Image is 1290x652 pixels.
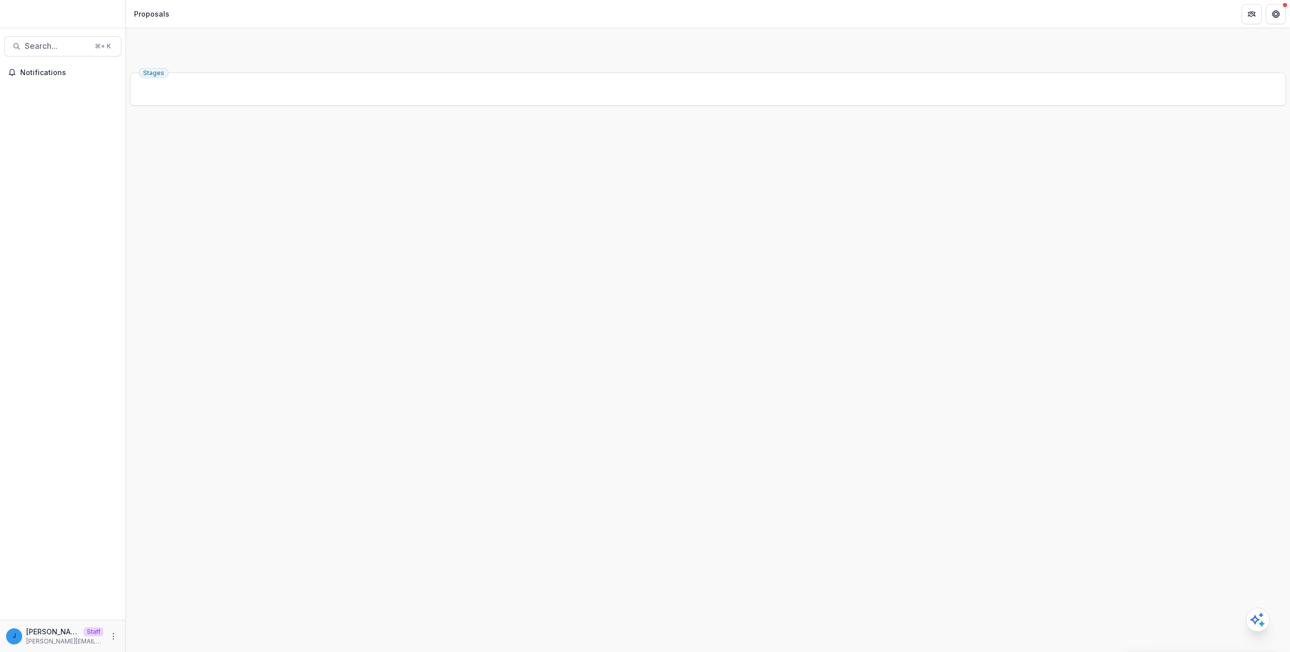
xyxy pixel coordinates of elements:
[93,41,113,52] div: ⌘ + K
[13,633,16,639] div: jonah@trytemelio.com
[107,630,119,642] button: More
[143,70,164,77] span: Stages
[4,64,121,81] button: Notifications
[1246,608,1270,632] button: Open AI Assistant
[20,69,117,77] span: Notifications
[1242,4,1262,24] button: Partners
[25,41,89,51] span: Search...
[26,626,80,637] p: [PERSON_NAME][EMAIL_ADDRESS][DOMAIN_NAME]
[1266,4,1286,24] button: Get Help
[134,9,169,19] div: Proposals
[84,627,103,636] p: Staff
[130,7,173,21] nav: breadcrumb
[4,36,121,56] button: Search...
[26,637,103,646] p: [PERSON_NAME][EMAIL_ADDRESS][DOMAIN_NAME]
